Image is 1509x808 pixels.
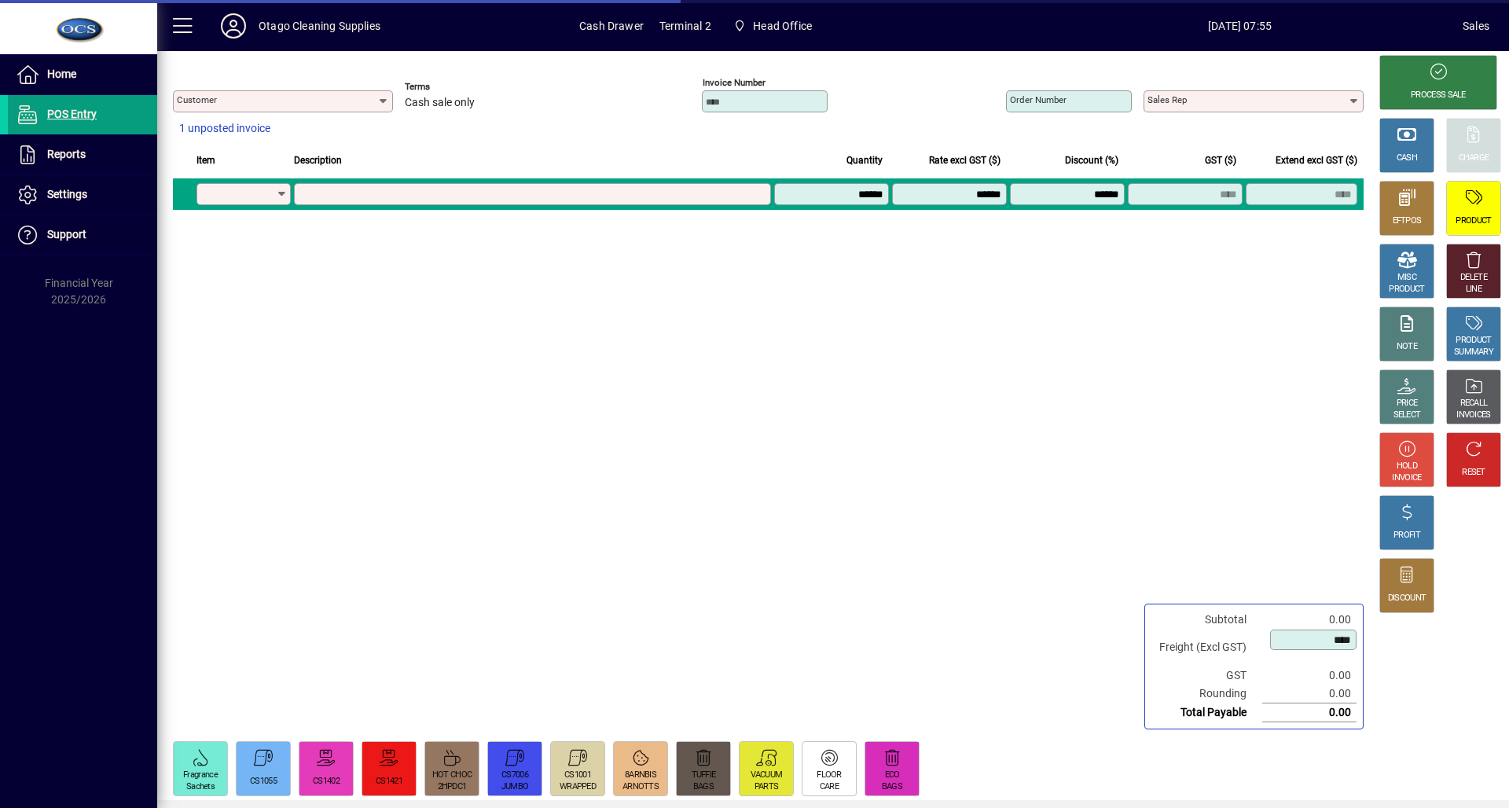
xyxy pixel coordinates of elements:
[1151,611,1262,629] td: Subtotal
[1460,398,1488,410] div: RECALL
[8,175,157,215] a: Settings
[405,97,475,109] span: Cash sale only
[692,769,716,781] div: TUFFIE
[1459,152,1489,164] div: CHARGE
[703,77,766,88] mat-label: Invoice number
[727,12,818,40] span: Head Office
[208,12,259,40] button: Profile
[1151,667,1262,685] td: GST
[47,68,76,80] span: Home
[754,781,779,793] div: PARTS
[885,769,900,781] div: ECO
[47,148,86,160] span: Reports
[1463,13,1489,39] div: Sales
[1456,410,1490,421] div: INVOICES
[1151,685,1262,703] td: Rounding
[1151,703,1262,722] td: Total Payable
[8,135,157,174] a: Reports
[1397,341,1417,353] div: NOTE
[501,769,528,781] div: CS7006
[1456,215,1491,227] div: PRODUCT
[1393,410,1421,421] div: SELECT
[1065,152,1118,169] span: Discount (%)
[1466,284,1481,296] div: LINE
[1010,94,1067,105] mat-label: Order number
[1151,629,1262,667] td: Freight (Excl GST)
[1397,272,1416,284] div: MISC
[294,152,342,169] span: Description
[1454,347,1493,358] div: SUMMARY
[1017,13,1463,39] span: [DATE] 07:55
[259,13,380,39] div: Otago Cleaning Supplies
[751,769,783,781] div: VACUUM
[929,152,1000,169] span: Rate excl GST ($)
[659,13,711,39] span: Terminal 2
[1205,152,1236,169] span: GST ($)
[1392,472,1421,484] div: INVOICE
[1460,272,1487,284] div: DELETE
[183,769,218,781] div: Fragrance
[1262,611,1357,629] td: 0.00
[1397,398,1418,410] div: PRICE
[1456,335,1491,347] div: PRODUCT
[622,781,659,793] div: ARNOTTS
[1462,467,1485,479] div: RESET
[8,55,157,94] a: Home
[1393,215,1422,227] div: EFTPOS
[177,94,217,105] mat-label: Customer
[47,108,97,120] span: POS Entry
[179,120,270,137] span: 1 unposted invoice
[405,82,499,92] span: Terms
[8,215,157,255] a: Support
[196,152,215,169] span: Item
[882,781,902,793] div: BAGS
[1262,667,1357,685] td: 0.00
[186,781,215,793] div: Sachets
[564,769,591,781] div: CS1001
[846,152,883,169] span: Quantity
[820,781,839,793] div: CARE
[1393,530,1420,542] div: PROFIT
[250,776,277,788] div: CS1055
[376,776,402,788] div: CS1421
[432,769,472,781] div: HOT CHOC
[1276,152,1357,169] span: Extend excl GST ($)
[501,781,529,793] div: JUMBO
[1389,284,1424,296] div: PRODUCT
[817,769,842,781] div: FLOOR
[1388,593,1426,604] div: DISCOUNT
[1147,94,1187,105] mat-label: Sales rep
[1411,90,1466,101] div: PROCESS SALE
[560,781,596,793] div: WRAPPED
[173,115,277,143] button: 1 unposted invoice
[1397,152,1417,164] div: CASH
[47,188,87,200] span: Settings
[693,781,714,793] div: BAGS
[313,776,340,788] div: CS1402
[438,781,467,793] div: 2HPDC1
[1397,461,1417,472] div: HOLD
[625,769,656,781] div: 8ARNBIS
[753,13,812,39] span: Head Office
[579,13,644,39] span: Cash Drawer
[1262,685,1357,703] td: 0.00
[47,228,86,241] span: Support
[1262,703,1357,722] td: 0.00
